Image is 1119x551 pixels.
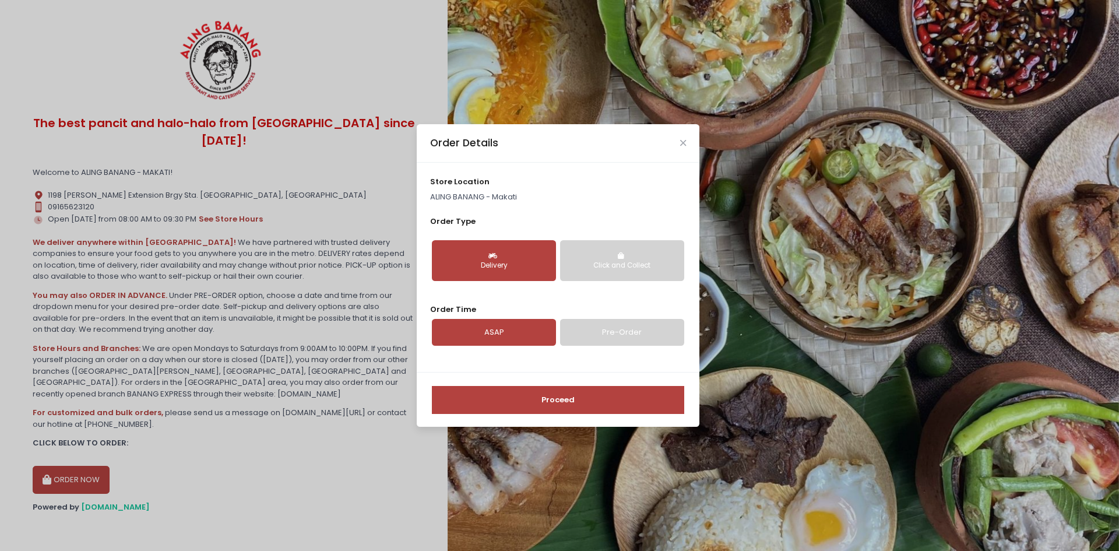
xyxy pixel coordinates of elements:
button: Close [680,140,686,146]
button: Click and Collect [560,240,684,281]
button: Proceed [432,386,684,414]
div: Order Details [430,135,498,150]
p: ALING BANANG - Makati [430,191,687,203]
span: store location [430,176,490,187]
span: Order Type [430,216,476,227]
div: Delivery [440,261,548,271]
button: Delivery [432,240,556,281]
a: ASAP [432,319,556,346]
a: Pre-Order [560,319,684,346]
span: Order Time [430,304,476,315]
div: Click and Collect [568,261,676,271]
